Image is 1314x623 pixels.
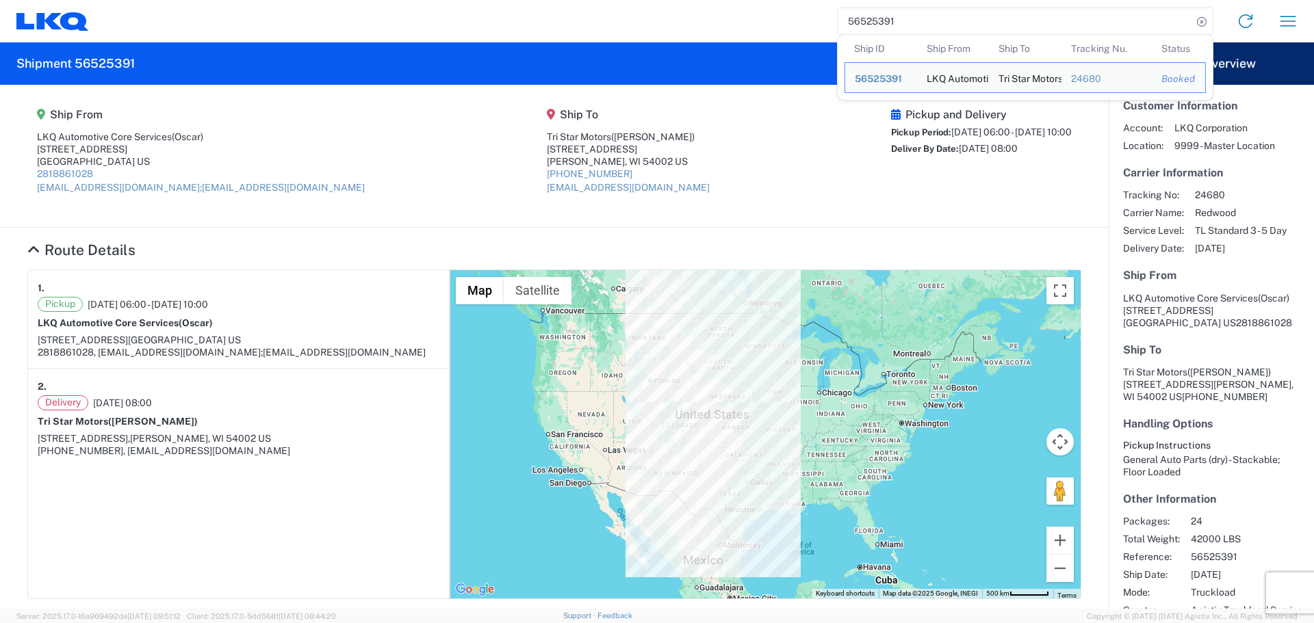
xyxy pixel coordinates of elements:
a: [PHONE_NUMBER] [547,168,632,179]
address: [GEOGRAPHIC_DATA] US [1123,292,1300,329]
h5: Ship To [547,108,710,121]
span: 42000 LBS [1191,533,1308,545]
span: [STREET_ADDRESS], [38,433,130,444]
div: 2818861028, [EMAIL_ADDRESS][DOMAIN_NAME];[EMAIL_ADDRESS][DOMAIN_NAME] [38,346,439,358]
h5: Pickup and Delivery [891,108,1072,121]
h6: Pickup Instructions [1123,440,1300,451]
span: [DATE] 09:51:12 [127,612,181,620]
th: Ship To [989,35,1061,62]
strong: Tri Star Motors [38,416,198,427]
th: Tracking Nu. [1061,35,1152,62]
span: Mode: [1123,586,1180,598]
a: Hide Details [27,241,136,259]
a: Support [563,611,597,620]
button: Zoom in [1046,527,1074,554]
div: 56525391 [855,72,907,85]
span: 56525391 [1191,551,1308,563]
div: [GEOGRAPHIC_DATA] US [37,155,365,168]
span: ([PERSON_NAME]) [1187,367,1271,377]
h5: Other Information [1123,492,1300,505]
input: Shipment, tracking or reference number [838,8,1192,34]
span: [DATE] 06:00 - [DATE] 10:00 [88,298,208,310]
span: [STREET_ADDRESS] [38,334,128,345]
span: ([PERSON_NAME]) [611,131,695,142]
h5: Handling Options [1123,417,1300,430]
span: [DATE] [1195,242,1287,254]
span: Redwood [1195,207,1287,219]
button: Zoom out [1046,555,1074,582]
span: Service Level: [1123,224,1184,237]
span: LKQ Corporation [1174,122,1275,134]
span: Map data ©2025 Google, INEGI [883,589,978,597]
span: Server: 2025.17.0-16a969492de [16,612,181,620]
button: Show street map [456,277,504,304]
span: Client: 2025.17.0-5dd568f [187,612,336,620]
span: Creator: [1123,604,1180,616]
span: 2818861028 [1236,317,1292,328]
th: Ship From [917,35,990,62]
span: [DATE] 08:00 [93,397,152,409]
span: [GEOGRAPHIC_DATA] US [128,334,241,345]
span: LKQ Automotive Core Services [1123,293,1258,304]
div: Booked [1161,72,1196,85]
h5: Carrier Information [1123,166,1300,179]
span: [DATE] 06:00 - [DATE] 10:00 [951,127,1072,137]
span: Location: [1123,140,1163,152]
h5: Customer Information [1123,99,1300,112]
span: Copyright © [DATE]-[DATE] Agistix Inc., All Rights Reserved [1087,610,1298,622]
span: 24680 [1195,189,1287,201]
span: Ship Date: [1123,568,1180,581]
span: [STREET_ADDRESS] [1123,305,1213,316]
div: [STREET_ADDRESS] [37,143,365,155]
span: Total Weight: [1123,533,1180,545]
h5: Ship From [1123,269,1300,282]
h2: Shipment 56525391 [16,55,135,72]
span: 56525391 [855,73,902,84]
button: Map Scale: 500 km per 54 pixels [982,589,1053,598]
a: Open this area in Google Maps (opens a new window) [452,581,498,598]
address: [PERSON_NAME], WI 54002 US [1123,366,1300,403]
span: ([PERSON_NAME]) [108,416,198,427]
span: [PHONE_NUMBER] [1182,391,1267,402]
span: 24 [1191,515,1308,527]
strong: LKQ Automotive Core Services [38,317,213,328]
span: [DATE] 08:44:20 [279,612,336,620]
button: Map camera controls [1046,428,1074,455]
a: 2818861028 [37,168,93,179]
a: [EMAIL_ADDRESS][DOMAIN_NAME] [547,182,710,193]
span: (Oscar) [172,131,203,142]
button: Show satellite imagery [504,277,571,304]
button: Drag Pegman onto the map to open Street View [1046,477,1074,505]
span: Carrier Name: [1123,207,1184,219]
img: Google [452,581,498,598]
span: Packages: [1123,515,1180,527]
a: [EMAIL_ADDRESS][DOMAIN_NAME];[EMAIL_ADDRESS][DOMAIN_NAME] [37,182,365,193]
span: Truckload [1191,586,1308,598]
span: Pickup [38,297,83,312]
span: Reference: [1123,551,1180,563]
div: General Auto Parts (dry) - Stackable; Floor Loaded [1123,453,1300,478]
a: Feedback [597,611,632,620]
span: Tri Star Motors [STREET_ADDRESS] [1123,367,1271,390]
th: Ship ID [845,35,917,62]
span: [DATE] 08:00 [959,143,1018,154]
span: Pickup Period: [891,127,951,137]
strong: 1. [38,280,44,297]
span: Tracking No: [1123,189,1184,201]
div: Tri Star Motors [547,131,710,143]
span: Deliver By Date: [891,144,959,154]
th: Status [1152,35,1206,62]
div: LKQ Automotive Core Services [37,131,365,143]
div: LKQ Automotive Core Services [927,63,980,92]
div: [STREET_ADDRESS] [547,143,710,155]
button: Toggle fullscreen view [1046,277,1074,304]
button: Keyboard shortcuts [816,589,875,598]
span: 500 km [986,589,1009,597]
span: Delivery [38,395,88,410]
div: Tri Star Motors [999,63,1052,92]
span: TL Standard 3 - 5 Day [1195,224,1287,237]
span: [PERSON_NAME], WI 54002 US [130,433,271,444]
div: [PERSON_NAME], WI 54002 US [547,155,710,168]
span: [DATE] [1191,568,1308,581]
div: [PHONE_NUMBER], [EMAIL_ADDRESS][DOMAIN_NAME] [38,445,439,457]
